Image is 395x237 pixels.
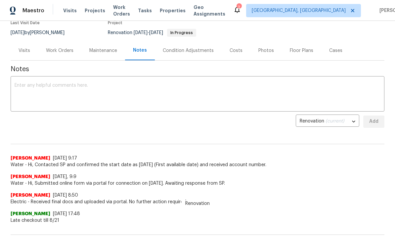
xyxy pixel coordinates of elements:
span: Electric - Received final docs and uploaded via portal. No further action required. [11,199,384,205]
span: Geo Assignments [194,4,225,17]
div: Renovation (current) [296,114,359,130]
div: Condition Adjustments [163,47,214,54]
span: Renovation [108,30,196,35]
span: Late checkout till 8/21 [11,217,384,224]
div: Visits [19,47,30,54]
div: 2 [237,4,241,11]
span: [PERSON_NAME] [11,155,50,162]
span: Properties [160,7,186,14]
div: Notes [133,47,147,54]
div: Floor Plans [290,47,313,54]
span: Notes [11,66,384,72]
span: Water - Hi, Submitted online form via portal for connection on [DATE]. Awaiting response from SP. [11,180,384,187]
span: Project [108,21,122,25]
span: In Progress [168,31,196,35]
span: [PERSON_NAME] [11,173,50,180]
span: [DATE], 9:9 [53,174,76,179]
span: (current) [326,119,344,123]
span: Work Orders [113,4,130,17]
span: Maestro [22,7,44,14]
span: [DATE] 8:50 [53,193,78,198]
span: [PERSON_NAME] [11,211,50,217]
div: Work Orders [46,47,73,54]
span: Renovation [181,200,214,207]
span: Projects [85,7,105,14]
div: by [PERSON_NAME] [11,29,72,37]
div: Cases [329,47,342,54]
span: Visits [63,7,77,14]
span: [DATE] 17:48 [53,212,80,216]
span: Tasks [138,8,152,13]
span: [DATE] [11,30,24,35]
span: [DATE] 9:17 [53,156,77,161]
div: Costs [230,47,242,54]
span: Water - Hi, Contacted SP and confirmed the start date as [DATE] (First available date) and receiv... [11,162,384,168]
span: [PERSON_NAME] [11,192,50,199]
span: Last Visit Date [11,21,40,25]
div: Photos [258,47,274,54]
div: Maintenance [89,47,117,54]
span: - [134,30,163,35]
span: [DATE] [134,30,148,35]
span: [DATE] [149,30,163,35]
span: [GEOGRAPHIC_DATA], [GEOGRAPHIC_DATA] [252,7,346,14]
